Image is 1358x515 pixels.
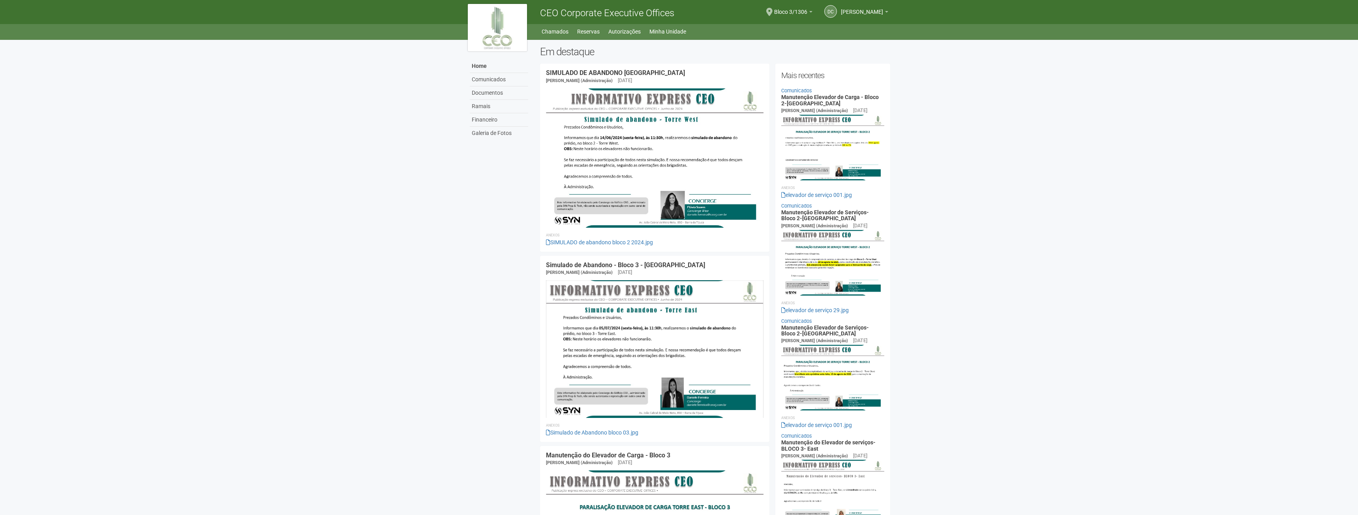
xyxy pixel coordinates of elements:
[546,451,670,459] a: Manutenção do Elevador de Carga - Bloco 3
[841,10,888,16] a: [PERSON_NAME]
[781,114,884,180] img: elevador%20de%20servi%C3%A7o%20001.jpg
[841,1,883,15] span: DIOGO COUTINHO CASTRO
[781,345,884,410] img: elevador%20de%20servi%C3%A7o%20001.jpg
[649,26,686,37] a: Minha Unidade
[470,60,528,73] a: Home
[577,26,600,37] a: Reservas
[546,88,763,228] img: SIMULADO%20de%20abandono%20bloco%202%202024.jpg
[781,192,852,198] a: elevador de serviço 001.jpg
[542,26,568,37] a: Chamados
[781,300,884,307] li: Anexos
[470,86,528,100] a: Documentos
[781,318,812,324] a: Comunicados
[546,232,763,239] li: Anexos
[853,222,867,229] div: [DATE]
[618,77,632,84] div: [DATE]
[546,69,685,77] a: SIMULADO DE ABANDONO [GEOGRAPHIC_DATA]
[781,422,852,428] a: elevador de serviço 001.jpg
[774,1,807,15] span: Bloco 3/1306
[470,127,528,140] a: Galeria de Fotos
[781,230,884,296] img: elevador%20de%20servi%C3%A7o%2029.jpg
[781,324,869,337] a: Manutenção Elevador de Serviços- Bloco 2-[GEOGRAPHIC_DATA]
[853,107,867,114] div: [DATE]
[546,239,653,245] a: SIMULADO de abandono bloco 2 2024.jpg
[781,307,849,313] a: elevador de serviço 29.jpg
[546,261,705,269] a: Simulado de Abandono - Bloco 3 - [GEOGRAPHIC_DATA]
[781,338,848,343] span: [PERSON_NAME] (Administração)
[470,100,528,113] a: Ramais
[540,46,890,58] h2: Em destaque
[781,453,848,459] span: [PERSON_NAME] (Administração)
[618,269,632,276] div: [DATE]
[781,223,848,228] span: [PERSON_NAME] (Administração)
[781,203,812,209] a: Comunicados
[781,88,812,94] a: Comunicados
[470,113,528,127] a: Financeiro
[781,433,812,439] a: Comunicados
[824,5,837,18] a: DC
[774,10,812,16] a: Bloco 3/1306
[470,73,528,86] a: Comunicados
[781,108,848,113] span: [PERSON_NAME] (Administração)
[781,414,884,421] li: Anexos
[618,459,632,466] div: [DATE]
[781,184,884,191] li: Anexos
[540,7,674,19] span: CEO Corporate Executive Offices
[546,422,763,429] li: Anexos
[546,78,613,83] span: [PERSON_NAME] (Administração)
[468,4,527,51] img: logo.jpg
[781,94,879,106] a: Manutenção Elevador de Carga - Bloco 2-[GEOGRAPHIC_DATA]
[546,460,613,465] span: [PERSON_NAME] (Administração)
[546,429,638,436] a: Simulado de Abandono bloco 03.jpg
[853,337,867,344] div: [DATE]
[781,209,869,221] a: Manutenção Elevador de Serviços- Bloco 2-[GEOGRAPHIC_DATA]
[781,69,884,81] h2: Mais recentes
[546,280,763,418] img: Simulado%20de%20Abandono%20bloco%2003.jpg
[546,270,613,275] span: [PERSON_NAME] (Administração)
[781,439,876,451] a: Manutenção do Elevador de serviços- BLOCO 3- East
[608,26,641,37] a: Autorizações
[853,452,867,459] div: [DATE]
